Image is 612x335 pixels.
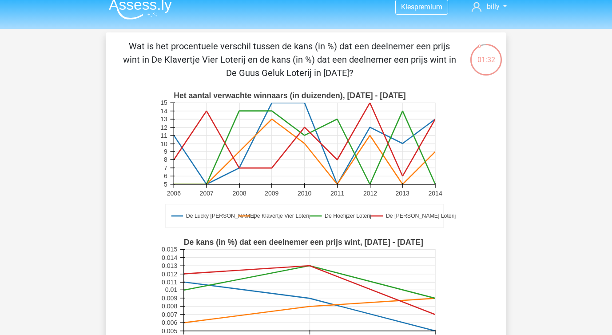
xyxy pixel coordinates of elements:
text: 0.014 [162,254,177,261]
text: De Klavertje Vier Loterij [253,213,310,219]
text: 8 [164,156,167,164]
span: billy [487,2,500,11]
text: 0.012 [162,271,177,278]
text: 2013 [395,190,409,197]
text: 12 [160,124,167,131]
span: premium [414,3,442,11]
text: 0.011 [162,279,177,286]
text: De Lucky [PERSON_NAME] [186,213,255,219]
text: 0.006 [162,319,177,326]
text: 2009 [265,190,278,197]
text: 0.009 [162,295,177,302]
text: 0.008 [162,303,177,310]
text: 10 [160,140,167,148]
text: 2011 [330,190,344,197]
a: Kiespremium [396,1,448,13]
text: 5 [164,181,167,188]
text: 9 [164,148,167,155]
text: 0.015 [162,246,177,253]
text: 2007 [200,190,214,197]
text: De Hoefijzer Loterij [325,213,371,219]
text: Het aantal verwachte winnaars (in duizenden), [DATE] - [DATE] [174,91,405,100]
text: 2012 [363,190,377,197]
text: 2006 [167,190,181,197]
text: 0.005 [162,327,177,335]
p: Wat is het procentuele verschil tussen de kans (in %) dat een deelnemer een prijs wint in De Klav... [120,40,459,80]
text: De [PERSON_NAME] Loterij [386,213,456,219]
text: 13 [160,116,167,123]
text: 11 [160,132,167,139]
span: Kies [401,3,414,11]
text: 2014 [428,190,442,197]
text: 2010 [298,190,311,197]
text: 14 [160,108,167,115]
text: 7 [164,164,167,171]
text: 2008 [233,190,246,197]
div: 01:32 [469,43,503,65]
text: 6 [164,172,167,179]
text: 0.013 [162,262,177,269]
text: 0.01 [165,287,178,294]
text: De kans (in %) dat een deelnemer een prijs wint, [DATE] - [DATE] [184,238,423,247]
text: 0.007 [162,311,177,318]
a: billy [468,1,510,12]
text: 15 [160,99,167,106]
